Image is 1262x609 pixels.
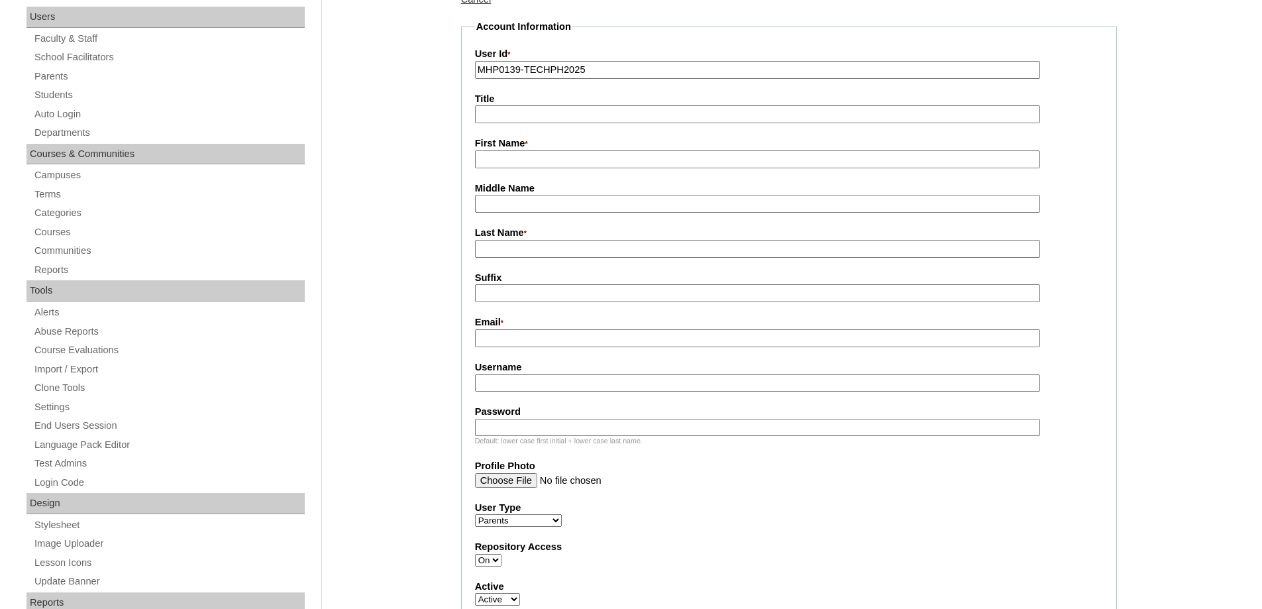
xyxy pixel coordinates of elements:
[475,137,1103,151] label: First Name
[33,474,305,491] a: Login Code
[33,49,305,66] a: School Facilitators
[33,399,305,415] a: Settings
[475,20,572,34] legend: Account Information
[33,167,305,184] a: Campuses
[33,262,305,278] a: Reports
[475,540,1103,554] label: Repository Access
[33,323,305,340] a: Abuse Reports
[26,493,305,514] div: Design
[33,417,305,434] a: End Users Session
[475,459,1103,473] label: Profile Photo
[475,271,1103,285] label: Suffix
[33,68,305,85] a: Parents
[33,517,305,533] a: Stylesheet
[475,47,1103,62] label: User Id
[33,535,305,552] a: Image Uploader
[475,226,1103,241] label: Last Name
[33,555,305,571] a: Lesson Icons
[33,205,305,221] a: Categories
[475,360,1103,374] label: Username
[33,243,305,259] a: Communities
[33,380,305,396] a: Clone Tools
[475,436,1103,446] div: Default: lower case first initial + lower case last name.
[26,7,305,28] div: Users
[475,405,1103,419] label: Password
[33,186,305,203] a: Terms
[475,580,1103,594] label: Active
[33,455,305,472] a: Test Admins
[33,304,305,321] a: Alerts
[26,280,305,302] div: Tools
[475,501,1103,515] label: User Type
[33,573,305,590] a: Update Banner
[33,30,305,47] a: Faculty & Staff
[33,125,305,141] a: Departments
[33,361,305,378] a: Import / Export
[33,87,305,103] a: Students
[33,342,305,359] a: Course Evaluations
[475,92,1103,106] label: Title
[475,182,1103,195] label: Middle Name
[33,224,305,241] a: Courses
[26,144,305,165] div: Courses & Communities
[33,437,305,453] a: Language Pack Editor
[475,315,1103,330] label: Email
[33,106,305,123] a: Auto Login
